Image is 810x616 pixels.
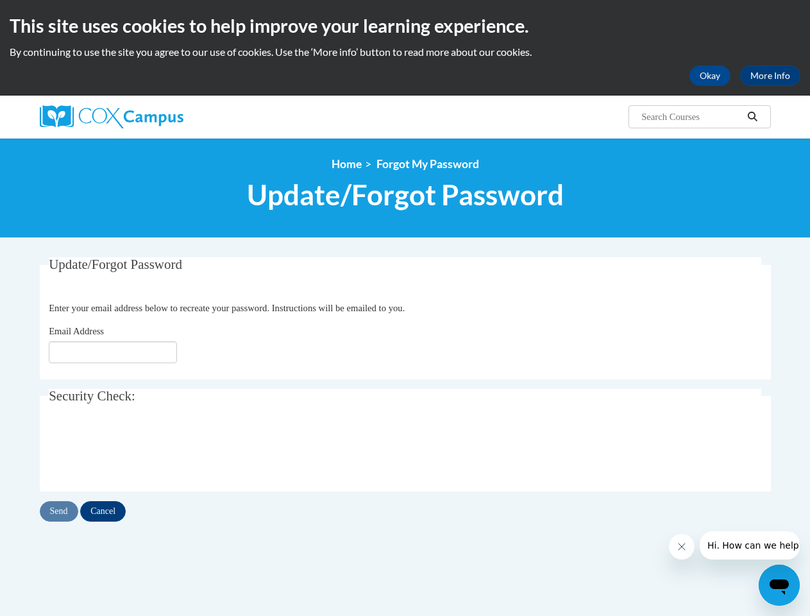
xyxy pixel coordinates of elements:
iframe: reCAPTCHA [49,425,244,475]
a: Cox Campus [40,105,271,128]
span: Forgot My Password [376,157,479,171]
span: Enter your email address below to recreate your password. Instructions will be emailed to you. [49,303,405,313]
iframe: Message from company [700,531,800,560]
p: By continuing to use the site you agree to our use of cookies. Use the ‘More info’ button to read... [10,45,800,59]
span: Update/Forgot Password [247,178,564,212]
a: Home [332,157,362,171]
iframe: Close message [669,534,695,560]
input: Email [49,341,177,363]
span: Security Check: [49,388,135,404]
iframe: Button to launch messaging window [759,565,800,606]
span: Hi. How can we help? [8,9,104,19]
span: Email Address [49,326,104,336]
input: Search Courses [640,109,743,124]
a: More Info [740,65,800,86]
input: Cancel [80,501,126,522]
h2: This site uses cookies to help improve your learning experience. [10,13,800,38]
img: Cox Campus [40,105,183,128]
span: Update/Forgot Password [49,257,182,272]
button: Search [743,109,762,124]
button: Okay [689,65,730,86]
